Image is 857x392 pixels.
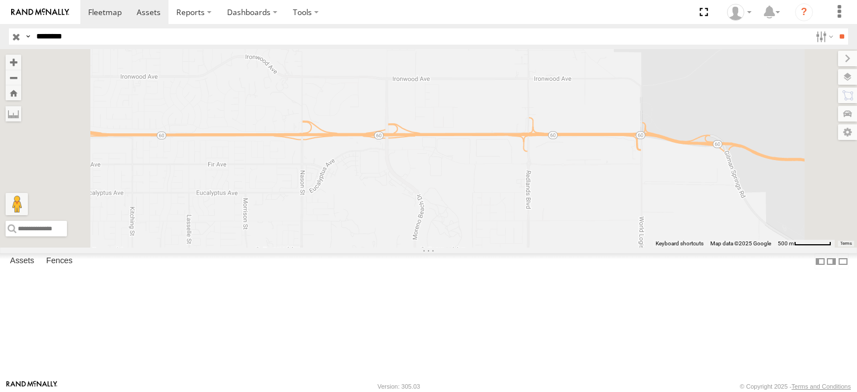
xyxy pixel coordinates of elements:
label: Search Query [23,28,32,45]
label: Search Filter Options [811,28,835,45]
label: Measure [6,106,21,122]
button: Zoom in [6,55,21,70]
label: Fences [41,254,78,269]
span: 500 m [778,240,794,246]
label: Hide Summary Table [837,253,849,269]
button: Keyboard shortcuts [656,240,704,248]
span: Map data ©2025 Google [710,240,771,246]
button: Zoom out [6,70,21,85]
img: rand-logo.svg [11,8,69,16]
button: Zoom Home [6,85,21,100]
button: Drag Pegman onto the map to open Street View [6,193,28,215]
div: © Copyright 2025 - [740,383,851,390]
label: Dock Summary Table to the Left [815,253,826,269]
a: Terms [840,241,852,245]
label: Assets [4,254,40,269]
a: Terms and Conditions [792,383,851,390]
i: ? [795,3,813,21]
div: Version: 305.03 [378,383,420,390]
label: Map Settings [838,124,857,140]
a: Visit our Website [6,381,57,392]
label: Dock Summary Table to the Right [826,253,837,269]
div: Zulema McIntosch [723,4,755,21]
button: Map Scale: 500 m per 63 pixels [774,240,835,248]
